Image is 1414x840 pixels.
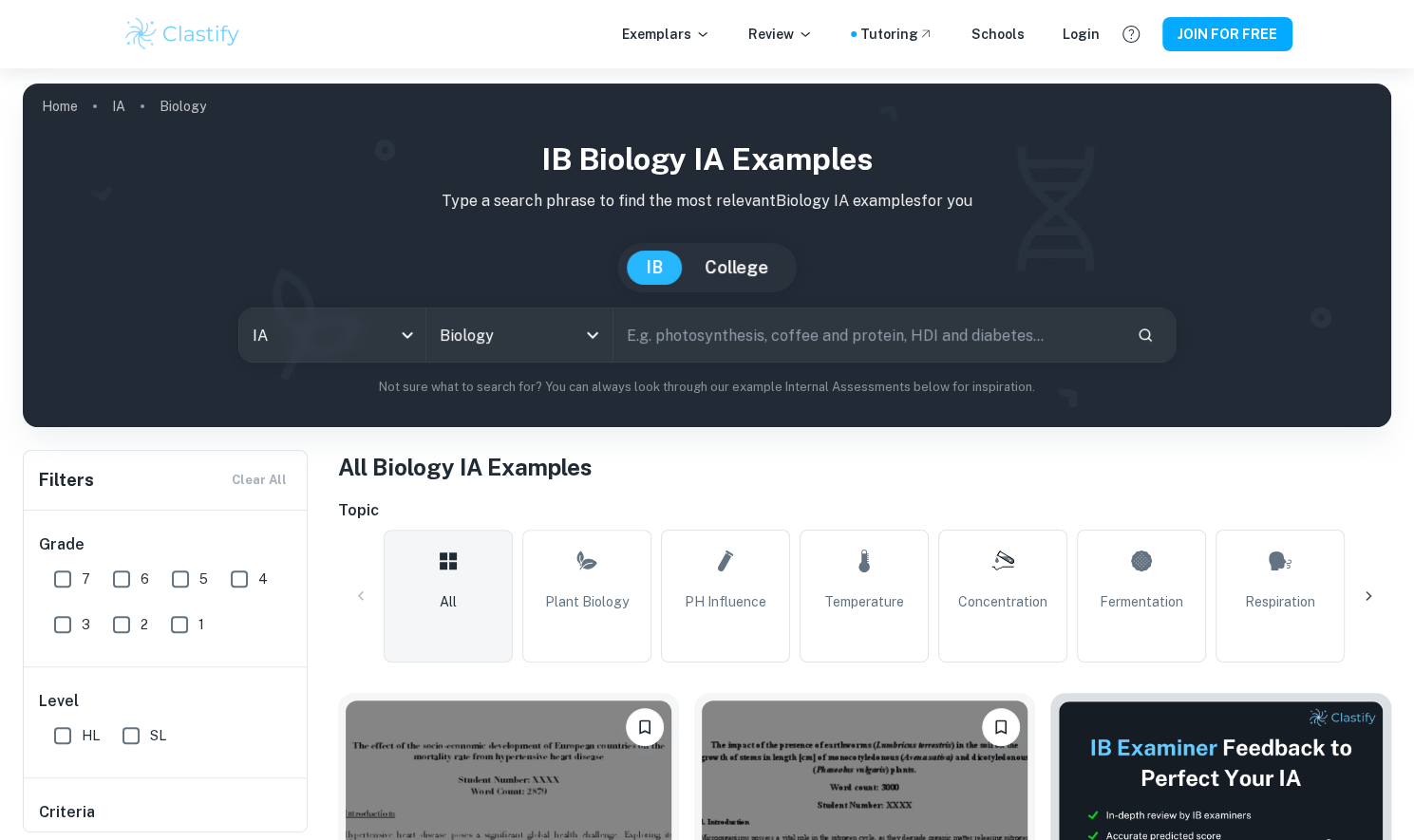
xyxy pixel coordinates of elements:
span: Plant Biology [545,591,629,612]
a: Schools [971,24,1025,45]
span: pH Influence [685,591,766,612]
span: Respiration [1245,591,1315,612]
button: College [686,251,787,285]
span: 5 [199,569,208,589]
button: IB [627,251,682,285]
span: SL [150,725,166,746]
img: profile cover [23,84,1391,427]
span: 6 [141,569,149,589]
h1: All Biology IA Examples [338,450,1391,484]
span: Temperature [824,591,904,612]
h1: IB Biology IA examples [38,137,1376,182]
button: JOIN FOR FREE [1162,17,1292,51]
span: 7 [82,569,90,589]
button: Open [579,322,606,348]
span: HL [82,725,100,746]
h6: Grade [39,533,293,556]
img: Clastify logo [123,15,243,53]
p: Exemplars [622,24,710,45]
span: 2 [141,614,148,635]
input: E.g. photosynthesis, coffee and protein, HDI and diabetes... [613,308,1122,362]
button: Search [1129,319,1161,351]
p: Review [748,24,813,45]
p: Type a search phrase to find the most relevant Biology IA examples for you [38,190,1376,213]
span: All [440,591,457,612]
span: 1 [198,614,204,635]
h6: Topic [338,499,1391,522]
span: Concentration [958,591,1047,612]
a: Home [42,93,78,120]
p: Biology [160,96,206,117]
span: 4 [258,569,268,589]
span: Fermentation [1100,591,1183,612]
a: IA [112,93,125,120]
button: Help and Feedback [1115,18,1147,50]
h6: Filters [39,467,94,494]
h6: Level [39,690,293,713]
p: Not sure what to search for? You can always look through our example Internal Assessments below f... [38,378,1376,397]
a: Login [1063,24,1100,45]
div: IA [239,308,425,362]
button: Please log in to bookmark exemplars [626,708,664,746]
span: 3 [82,614,90,635]
h6: Criteria [39,801,95,824]
a: Tutoring [860,24,933,45]
button: Please log in to bookmark exemplars [982,708,1020,746]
